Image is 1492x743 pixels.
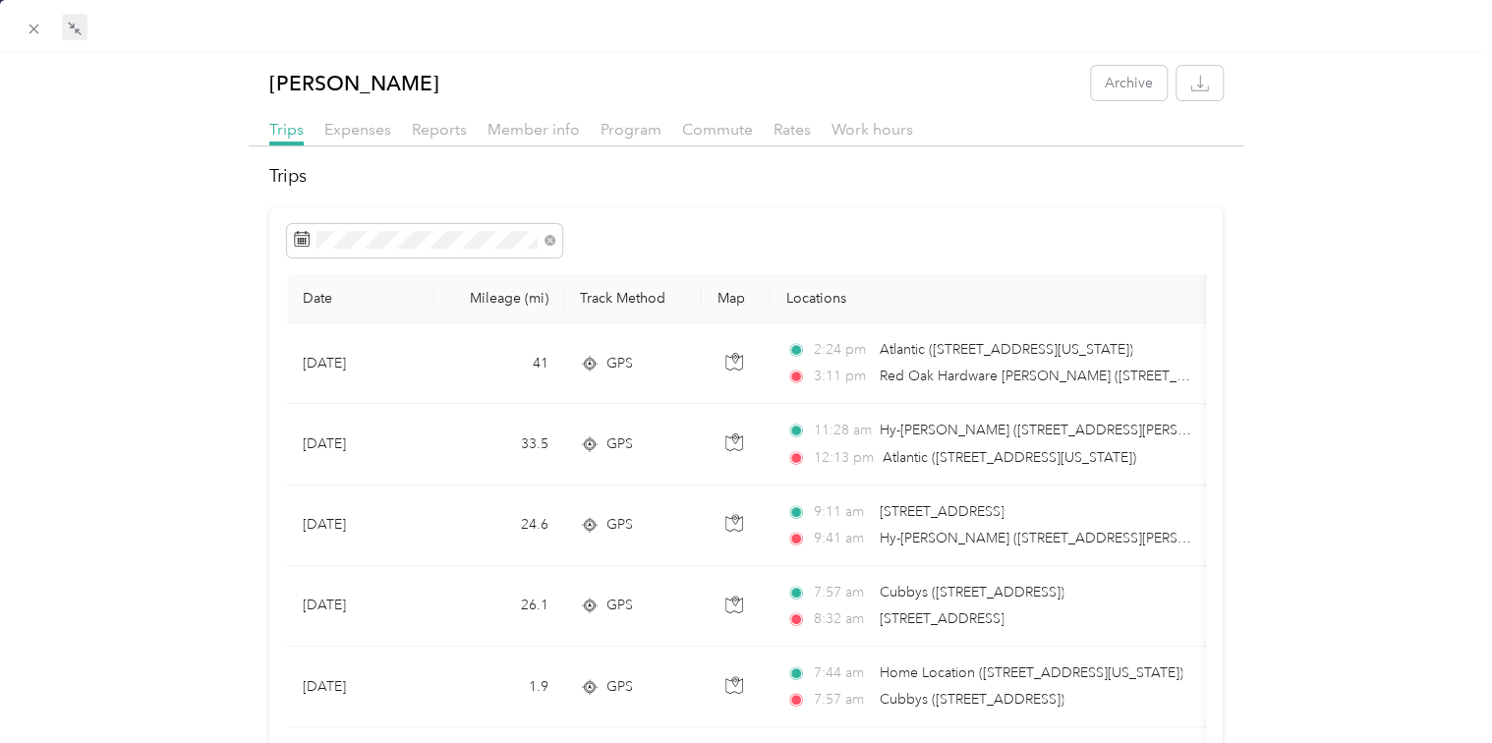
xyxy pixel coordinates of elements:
th: Date [287,274,434,323]
span: 3:11 pm [814,366,870,387]
span: GPS [606,676,633,698]
span: 11:28 am [814,420,870,441]
span: [STREET_ADDRESS] [879,610,1004,627]
td: [DATE] [287,486,434,566]
h2: Trips [269,163,1223,190]
td: [DATE] [287,647,434,727]
span: Expenses [324,120,391,139]
span: GPS [606,433,633,455]
td: [DATE] [287,404,434,485]
th: Mileage (mi) [434,274,564,323]
span: Atlantic ([STREET_ADDRESS][US_STATE]) [879,341,1132,358]
th: Map [702,274,771,323]
span: 9:11 am [814,501,870,523]
span: Trips [269,120,304,139]
span: Reports [412,120,467,139]
span: Home Location ([STREET_ADDRESS][US_STATE]) [879,664,1182,681]
span: 7:57 am [814,582,870,603]
span: 9:41 am [814,528,870,549]
span: 7:44 am [814,662,870,684]
button: Archive [1091,66,1167,100]
span: Cubbys ([STREET_ADDRESS]) [879,691,1063,708]
span: 7:57 am [814,689,870,711]
span: Red Oak Hardware [PERSON_NAME] ([STREET_ADDRESS][PERSON_NAME]) [879,368,1355,384]
span: [STREET_ADDRESS] [879,503,1004,520]
span: Member info [488,120,580,139]
span: Atlantic ([STREET_ADDRESS][US_STATE]) [883,449,1136,466]
td: 24.6 [434,486,564,566]
span: Commute [682,120,753,139]
th: Track Method [564,274,702,323]
td: 33.5 [434,404,564,485]
span: 12:13 pm [814,447,874,469]
th: Locations [771,274,1223,323]
span: 8:32 am [814,608,870,630]
span: Work hours [832,120,913,139]
td: 26.1 [434,566,564,647]
td: [DATE] [287,566,434,647]
span: GPS [606,514,633,536]
span: GPS [606,595,633,616]
p: [PERSON_NAME] [269,66,439,100]
span: Rates [774,120,811,139]
span: Program [601,120,661,139]
span: 2:24 pm [814,339,870,361]
td: 1.9 [434,647,564,727]
td: 41 [434,323,564,404]
iframe: Everlance-gr Chat Button Frame [1382,633,1492,743]
span: GPS [606,353,633,374]
span: Cubbys ([STREET_ADDRESS]) [879,584,1063,600]
td: [DATE] [287,323,434,404]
